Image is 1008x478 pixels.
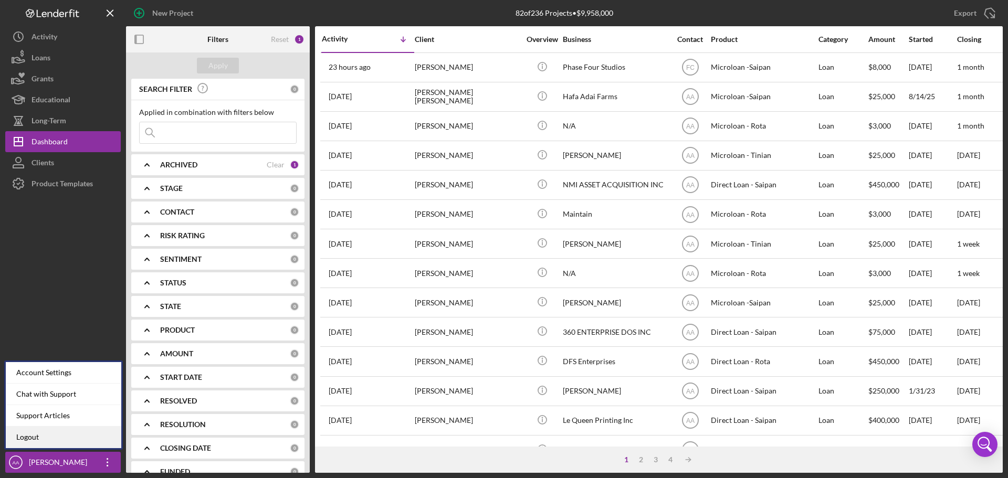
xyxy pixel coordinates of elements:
[686,123,694,130] text: AA
[415,436,520,464] div: [PERSON_NAME]
[711,347,816,375] div: Direct Loan - Rota
[31,173,93,197] div: Product Templates
[868,171,908,199] div: $450,000
[160,279,186,287] b: STATUS
[648,455,663,464] div: 3
[818,112,867,140] div: Loan
[415,35,520,44] div: Client
[6,427,121,448] a: Logout
[208,58,228,73] div: Apply
[957,416,980,424] time: [DATE]
[290,278,299,288] div: 0
[868,289,908,316] div: $25,000
[329,328,352,336] time: 2025-07-04 07:50
[139,85,192,93] b: SEARCH FILTER
[31,131,68,155] div: Dashboard
[329,180,352,189] time: 2025-07-31 05:31
[563,377,668,405] div: [PERSON_NAME]
[5,152,121,173] button: Clients
[909,407,956,434] div: [DATE]
[290,207,299,217] div: 0
[6,362,121,384] div: Account Settings
[686,328,694,336] text: AA
[711,259,816,287] div: Microloan - Rota
[160,468,190,476] b: FUNDED
[909,347,956,375] div: [DATE]
[711,142,816,169] div: Microloan - Tinian
[957,92,984,101] time: 1 month
[909,200,956,228] div: [DATE]
[329,357,352,366] time: 2025-07-03 00:59
[415,171,520,199] div: [PERSON_NAME]
[329,210,352,218] time: 2025-07-25 02:15
[563,436,668,464] div: Queen Bee Corp.
[711,289,816,316] div: Microloan -Saipan
[909,54,956,81] div: [DATE]
[670,35,710,44] div: Contact
[329,240,352,248] time: 2025-07-23 01:58
[563,289,668,316] div: [PERSON_NAME]
[868,436,908,464] div: $200,000
[160,184,183,193] b: STAGE
[415,54,520,81] div: [PERSON_NAME]
[160,397,197,405] b: RESOLVED
[563,54,668,81] div: Phase Four Studios
[909,171,956,199] div: [DATE]
[957,445,980,454] time: [DATE]
[415,83,520,111] div: [PERSON_NAME] [PERSON_NAME]
[663,455,678,464] div: 4
[329,122,352,130] time: 2025-08-10 23:09
[322,35,368,43] div: Activity
[818,230,867,258] div: Loan
[943,3,1003,24] button: Export
[415,377,520,405] div: [PERSON_NAME]
[909,377,956,405] div: 1/31/23
[818,377,867,405] div: Loan
[160,302,181,311] b: STATE
[5,131,121,152] button: Dashboard
[290,349,299,358] div: 0
[290,467,299,476] div: 0
[957,269,980,278] time: 1 week
[957,209,980,218] time: [DATE]
[711,35,816,44] div: Product
[5,173,121,194] button: Product Templates
[160,349,193,358] b: AMOUNT
[909,259,956,287] div: [DATE]
[31,26,57,50] div: Activity
[415,230,520,258] div: [PERSON_NAME]
[868,230,908,258] div: $25,000
[868,142,908,169] div: $25,000
[686,417,694,424] text: AA
[686,270,694,277] text: AA
[415,289,520,316] div: [PERSON_NAME]
[868,200,908,228] div: $3,000
[868,318,908,346] div: $75,000
[5,452,121,473] button: AA[PERSON_NAME]
[957,386,980,395] time: [DATE]
[711,54,816,81] div: Microloan -Saipan
[818,259,867,287] div: Loan
[415,259,520,287] div: [PERSON_NAME]
[267,161,285,169] div: Clear
[563,230,668,258] div: [PERSON_NAME]
[160,208,194,216] b: CONTACT
[160,326,195,334] b: PRODUCT
[13,460,19,465] text: AA
[329,387,352,395] time: 2025-06-30 03:34
[818,318,867,346] div: Loan
[619,455,634,464] div: 1
[818,407,867,434] div: Loan
[909,436,956,464] div: [DATE]
[868,259,908,287] div: $3,000
[415,200,520,228] div: [PERSON_NAME]
[563,83,668,111] div: Hafa Adai Farms
[711,83,816,111] div: Microloan -Saipan
[909,35,956,44] div: Started
[686,152,694,160] text: AA
[5,110,121,131] a: Long-Term
[868,35,908,44] div: Amount
[563,259,668,287] div: N/A
[686,211,694,218] text: AA
[563,318,668,346] div: 360 ENTERPRISE DOS INC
